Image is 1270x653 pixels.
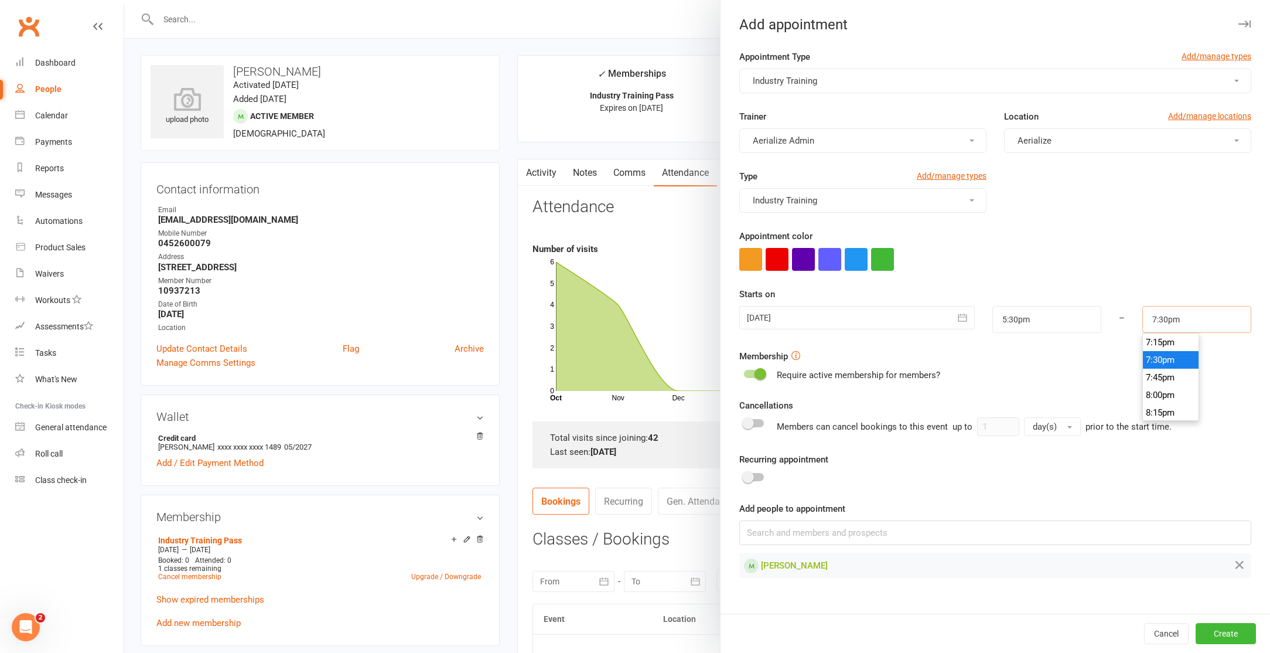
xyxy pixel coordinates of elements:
[15,155,124,182] a: Reports
[15,414,124,441] a: General attendance kiosk mode
[739,349,788,363] label: Membership
[15,76,124,103] a: People
[35,164,64,173] div: Reports
[1033,421,1057,432] span: day(s)
[739,521,1251,545] input: Search and members and prospects
[739,69,1251,93] button: Industry Training
[35,269,64,278] div: Waivers
[15,208,124,234] a: Automations
[739,128,986,153] button: Aerialize Admin
[1101,306,1143,333] div: –
[15,314,124,340] a: Assessments
[917,169,986,182] a: Add/manage types
[35,84,62,94] div: People
[744,559,759,573] div: Member
[15,441,124,467] a: Roll call
[12,613,40,641] iframe: Intercom live chat
[1143,386,1199,404] li: 8:00pm
[739,169,757,183] label: Type
[753,135,814,146] span: Aerialize Admin
[35,295,70,305] div: Workouts
[15,50,124,76] a: Dashboard
[35,475,87,485] div: Class check-in
[753,195,817,206] span: Industry Training
[35,190,72,199] div: Messages
[739,502,845,516] label: Add people to appointment
[739,50,810,64] label: Appointment Type
[721,16,1270,33] div: Add appointment
[35,137,72,147] div: Payments
[739,188,986,213] button: Industry Training
[35,216,83,226] div: Automations
[761,560,828,571] span: [PERSON_NAME]
[1004,110,1039,124] label: Location
[15,234,124,261] a: Product Sales
[739,110,766,124] label: Trainer
[1196,623,1256,644] button: Create
[1143,369,1199,386] li: 7:45pm
[777,368,940,382] div: Require active membership for members?
[1143,334,1199,351] li: 7:15pm
[1143,404,1199,421] li: 8:15pm
[15,103,124,129] a: Calendar
[35,348,56,358] div: Tasks
[35,243,86,252] div: Product Sales
[15,467,124,494] a: Class kiosk mode
[777,417,1172,436] div: Members can cancel bookings to this event
[35,375,77,384] div: What's New
[1233,558,1247,573] button: Remove from Appointment
[739,287,775,301] label: Starts on
[1182,50,1251,63] a: Add/manage types
[35,111,68,120] div: Calendar
[35,423,107,432] div: General attendance
[1144,623,1189,644] button: Cancel
[1024,417,1081,436] button: day(s)
[1085,421,1172,432] span: prior to the start time.
[739,453,828,467] label: Recurring appointment
[753,76,817,86] span: Industry Training
[15,129,124,155] a: Payments
[15,366,124,393] a: What's New
[15,261,124,287] a: Waivers
[739,399,793,413] label: Cancellations
[1018,135,1051,146] span: Aerialize
[35,449,63,458] div: Roll call
[1168,110,1251,123] a: Add/manage locations
[15,340,124,366] a: Tasks
[14,12,43,41] a: Clubworx
[36,613,45,623] span: 2
[15,287,124,314] a: Workouts
[1004,128,1251,153] button: Aerialize
[35,58,76,67] div: Dashboard
[739,229,812,243] label: Appointment color
[15,182,124,208] a: Messages
[35,322,93,331] div: Assessments
[1143,351,1199,369] li: 7:30pm
[952,417,1081,436] div: up to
